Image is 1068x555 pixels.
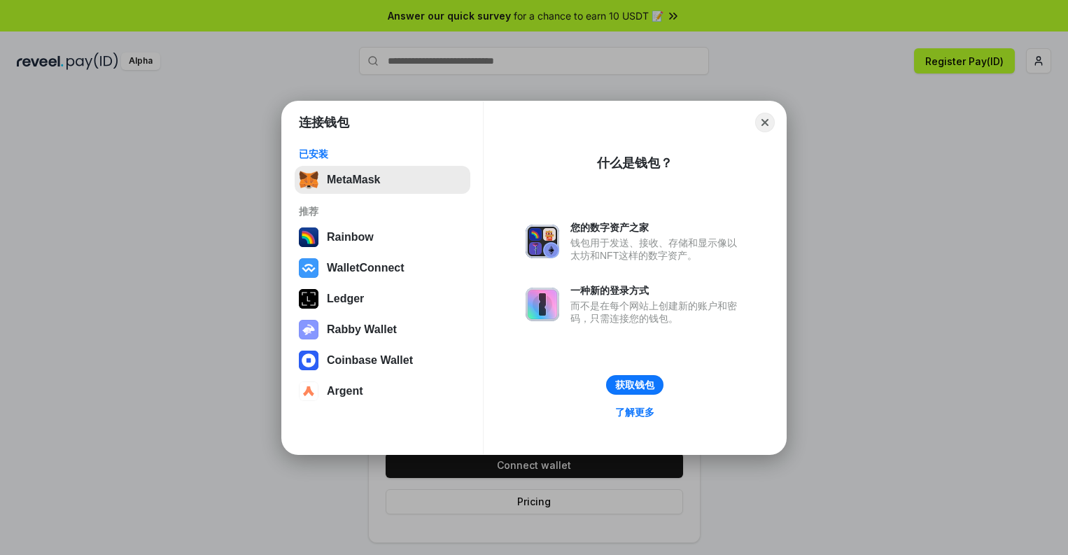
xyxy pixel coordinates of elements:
div: Argent [327,385,363,398]
div: Coinbase Wallet [327,354,413,367]
div: Ledger [327,293,364,305]
div: 而不是在每个网站上创建新的账户和密码，只需连接您的钱包。 [570,300,744,325]
img: svg+xml,%3Csvg%20xmlns%3D%22http%3A%2F%2Fwww.w3.org%2F2000%2Fsvg%22%20width%3D%2228%22%20height%3... [299,289,318,309]
button: Close [755,113,775,132]
img: svg+xml,%3Csvg%20width%3D%2228%22%20height%3D%2228%22%20viewBox%3D%220%200%2028%2028%22%20fill%3D... [299,351,318,370]
div: MetaMask [327,174,380,186]
div: 您的数字资产之家 [570,221,744,234]
div: 一种新的登录方式 [570,284,744,297]
img: svg+xml,%3Csvg%20fill%3D%22none%22%20height%3D%2233%22%20viewBox%3D%220%200%2035%2033%22%20width%... [299,170,318,190]
button: Argent [295,377,470,405]
button: 获取钱包 [606,375,663,395]
img: svg+xml,%3Csvg%20width%3D%2228%22%20height%3D%2228%22%20viewBox%3D%220%200%2028%2028%22%20fill%3D... [299,381,318,401]
h1: 连接钱包 [299,114,349,131]
div: 了解更多 [615,406,654,419]
img: svg+xml,%3Csvg%20width%3D%22120%22%20height%3D%22120%22%20viewBox%3D%220%200%20120%20120%22%20fil... [299,227,318,247]
div: 获取钱包 [615,379,654,391]
a: 了解更多 [607,403,663,421]
div: 推荐 [299,205,466,218]
img: svg+xml,%3Csvg%20width%3D%2228%22%20height%3D%2228%22%20viewBox%3D%220%200%2028%2028%22%20fill%3D... [299,258,318,278]
img: svg+xml,%3Csvg%20xmlns%3D%22http%3A%2F%2Fwww.w3.org%2F2000%2Fsvg%22%20fill%3D%22none%22%20viewBox... [526,225,559,258]
button: Rabby Wallet [295,316,470,344]
div: 钱包用于发送、接收、存储和显示像以太坊和NFT这样的数字资产。 [570,237,744,262]
img: svg+xml,%3Csvg%20xmlns%3D%22http%3A%2F%2Fwww.w3.org%2F2000%2Fsvg%22%20fill%3D%22none%22%20viewBox... [526,288,559,321]
div: Rabby Wallet [327,323,397,336]
button: MetaMask [295,166,470,194]
div: 什么是钱包？ [597,155,673,171]
div: 已安装 [299,148,466,160]
button: WalletConnect [295,254,470,282]
div: WalletConnect [327,262,405,274]
button: Coinbase Wallet [295,346,470,374]
img: svg+xml,%3Csvg%20xmlns%3D%22http%3A%2F%2Fwww.w3.org%2F2000%2Fsvg%22%20fill%3D%22none%22%20viewBox... [299,320,318,339]
button: Ledger [295,285,470,313]
button: Rainbow [295,223,470,251]
div: Rainbow [327,231,374,244]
